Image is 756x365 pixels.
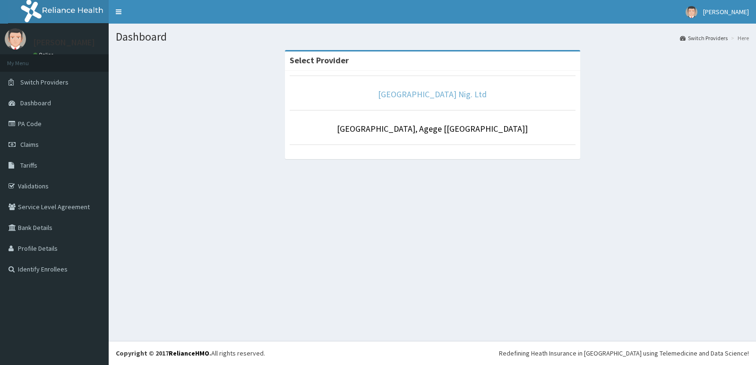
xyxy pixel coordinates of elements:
[729,34,749,42] li: Here
[116,31,749,43] h1: Dashboard
[20,99,51,107] span: Dashboard
[20,140,39,149] span: Claims
[703,8,749,16] span: [PERSON_NAME]
[169,349,209,357] a: RelianceHMO
[5,28,26,50] img: User Image
[109,341,756,365] footer: All rights reserved.
[20,161,37,170] span: Tariffs
[337,123,528,134] a: [GEOGRAPHIC_DATA], Agege [[GEOGRAPHIC_DATA]]
[33,51,56,58] a: Online
[378,89,487,100] a: [GEOGRAPHIC_DATA] Nig. Ltd
[686,6,697,18] img: User Image
[290,55,349,66] strong: Select Provider
[499,348,749,358] div: Redefining Heath Insurance in [GEOGRAPHIC_DATA] using Telemedicine and Data Science!
[20,78,69,86] span: Switch Providers
[680,34,728,42] a: Switch Providers
[33,38,95,47] p: [PERSON_NAME]
[116,349,211,357] strong: Copyright © 2017 .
